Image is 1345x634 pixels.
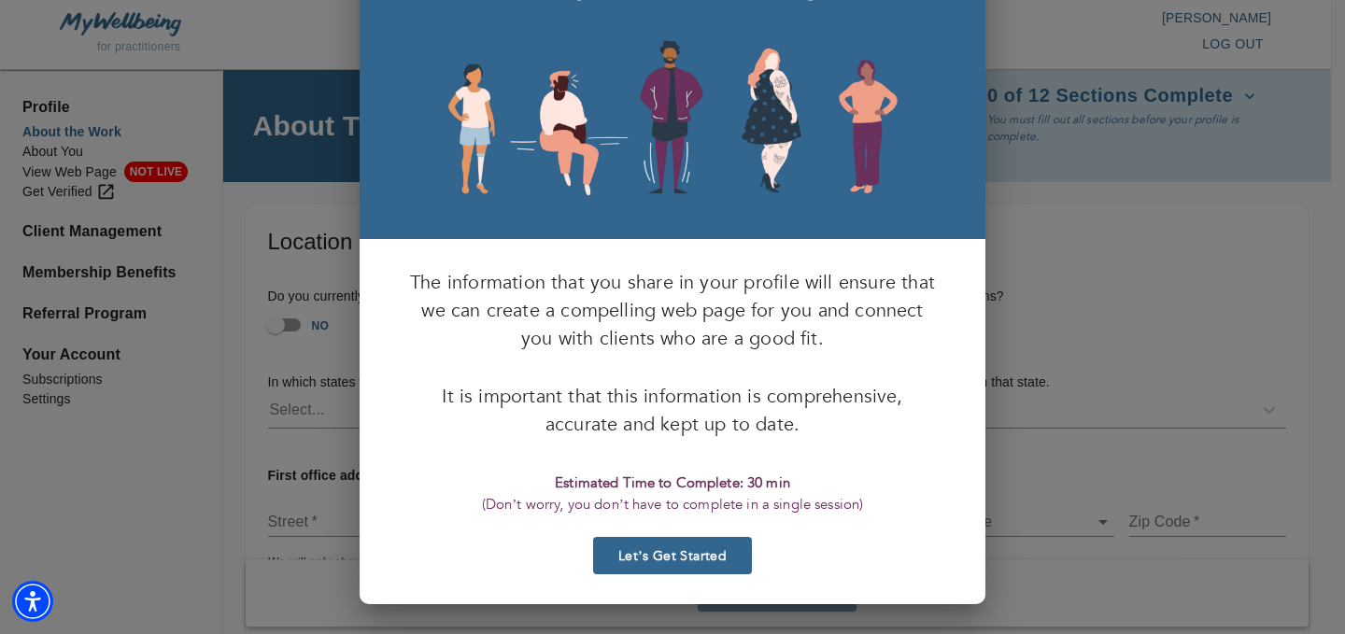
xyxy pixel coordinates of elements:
[482,472,864,494] p: Estimated Time to Complete: 30 min
[434,37,911,201] img: people
[12,581,53,622] div: Accessibility Menu
[482,494,864,515] p: (Don’t worry, you don’t have to complete in a single session)
[408,383,937,439] p: It is important that this information is comprehensive, accurate and kept up to date.
[408,269,937,353] p: The information that you share in your profile will ensure that we can create a compelling web pa...
[593,537,752,574] button: Let’s Get Started
[601,547,744,565] span: Let’s Get Started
